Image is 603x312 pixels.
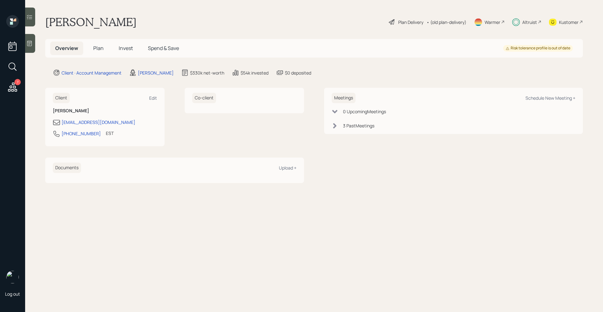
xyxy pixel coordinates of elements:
div: Log out [5,291,20,297]
div: 0 Upcoming Meeting s [343,108,386,115]
h6: [PERSON_NAME] [53,108,157,114]
img: michael-russo-headshot.png [6,271,19,283]
div: 3 Past Meeting s [343,122,374,129]
div: Kustomer [559,19,579,25]
h6: Client [53,93,70,103]
div: [EMAIL_ADDRESS][DOMAIN_NAME] [62,119,135,125]
h6: Co-client [192,93,216,103]
div: [PERSON_NAME] [138,70,174,76]
div: $0 deposited [285,70,311,76]
div: Warmer [485,19,500,25]
span: Invest [119,45,133,52]
div: Altruist [522,19,537,25]
span: Overview [55,45,78,52]
h6: Documents [53,163,81,173]
h1: [PERSON_NAME] [45,15,137,29]
div: $54k invested [241,70,269,76]
div: Client · Account Management [62,70,122,76]
div: Schedule New Meeting + [525,95,575,101]
span: Spend & Save [148,45,179,52]
div: [PHONE_NUMBER] [62,130,101,137]
div: Plan Delivery [398,19,423,25]
h6: Meetings [332,93,356,103]
span: Plan [93,45,104,52]
div: Edit [149,95,157,101]
div: • (old plan-delivery) [426,19,466,25]
div: Upload + [279,165,296,171]
div: Risk tolerance profile is out of date [506,46,570,51]
div: EST [106,130,114,136]
div: $330k net-worth [190,70,224,76]
div: 7 [14,79,21,85]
